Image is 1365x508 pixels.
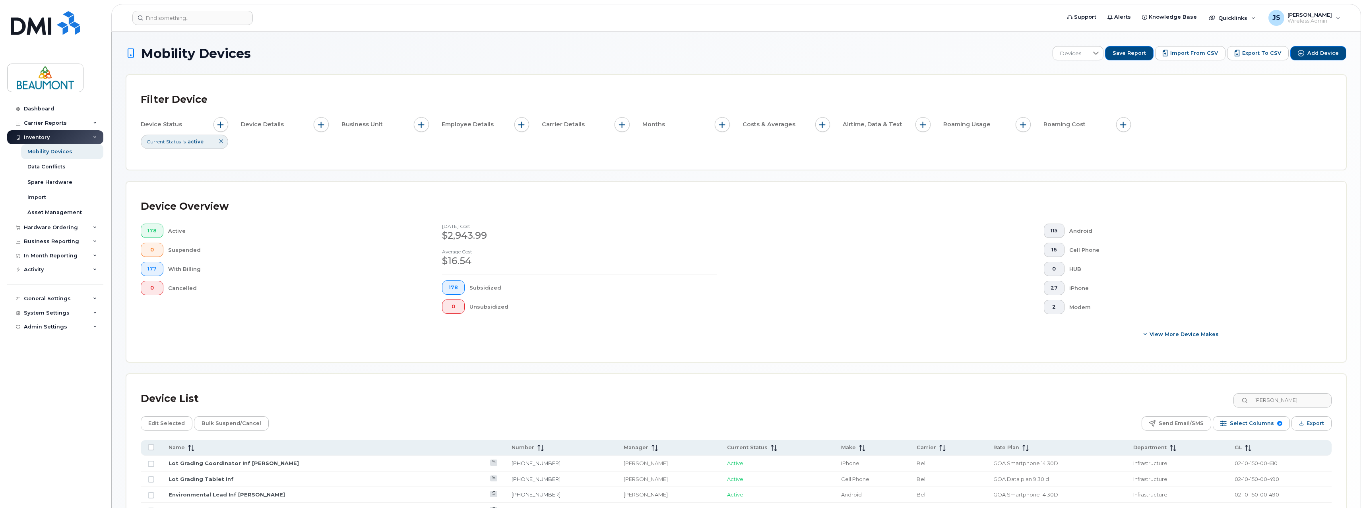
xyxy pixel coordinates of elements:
[1069,281,1319,295] div: iPhone
[993,491,1058,498] span: GOA Smartphone 14 30D
[1133,491,1167,498] span: Infrastructure
[1291,416,1332,431] button: Export
[1113,50,1146,57] span: Save Report
[1227,46,1289,60] button: Export to CSV
[1044,327,1319,341] button: View More Device Makes
[1051,228,1058,234] span: 115
[1051,304,1058,310] span: 2
[624,460,713,467] div: [PERSON_NAME]
[1213,416,1290,431] button: Select Columns 9
[168,281,417,295] div: Cancelled
[1044,243,1064,257] button: 16
[241,120,286,129] span: Device Details
[169,476,234,482] a: Lot Grading Tablet Inf
[1242,50,1281,57] span: Export to CSV
[624,475,713,483] div: [PERSON_NAME]
[442,120,496,129] span: Employee Details
[1044,224,1064,238] button: 115
[743,120,798,129] span: Costs & Averages
[1155,46,1225,60] button: Import from CSV
[341,120,385,129] span: Business Unit
[449,284,458,291] span: 178
[1307,50,1339,57] span: Add Device
[141,416,192,431] button: Edit Selected
[1233,393,1332,408] input: Search Device List ...
[1044,262,1064,276] button: 0
[449,303,458,310] span: 0
[1142,416,1211,431] button: Send Email/SMS
[147,285,157,291] span: 0
[469,299,717,314] div: Unsubsidized
[642,120,667,129] span: Months
[442,249,717,254] h4: Average cost
[841,460,859,466] span: iPhone
[727,476,743,482] span: Active
[1069,262,1319,276] div: HUB
[1069,300,1319,314] div: Modem
[1159,417,1204,429] span: Send Email/SMS
[1069,224,1319,238] div: Android
[188,139,204,145] span: active
[148,417,185,429] span: Edit Selected
[1277,421,1282,426] span: 9
[141,388,199,409] div: Device List
[727,444,768,451] span: Current Status
[469,280,717,295] div: Subsidized
[147,247,157,253] span: 0
[1051,285,1058,291] span: 27
[1290,46,1346,60] button: Add Device
[943,120,993,129] span: Roaming Usage
[1043,120,1088,129] span: Roaming Cost
[141,89,207,110] div: Filter Device
[1230,417,1274,429] span: Select Columns
[1307,417,1324,429] span: Export
[1170,50,1218,57] span: Import from CSV
[512,444,534,451] span: Number
[169,460,299,466] a: Lot Grading Coordinator Inf [PERSON_NAME]
[169,444,185,451] span: Name
[442,254,717,268] div: $16.54
[993,460,1058,466] span: GOA Smartphone 14 30D
[993,444,1019,451] span: Rate Plan
[542,120,587,129] span: Carrier Details
[168,224,417,238] div: Active
[147,228,157,234] span: 178
[727,491,743,498] span: Active
[442,229,717,242] div: $2,943.99
[141,196,229,217] div: Device Overview
[841,444,856,451] span: Make
[512,460,560,466] a: [PHONE_NUMBER]
[169,491,285,498] a: Environmental Lead Inf [PERSON_NAME]
[1105,46,1154,60] button: Save Report
[1069,243,1319,257] div: Cell Phone
[624,444,648,451] span: Manager
[917,444,936,451] span: Carrier
[841,476,869,482] span: Cell Phone
[1235,476,1279,482] span: 02-10-150-00-490
[141,281,163,295] button: 0
[993,476,1049,482] span: GOA Data plan 9 30 d
[490,460,498,466] a: View Last Bill
[1053,46,1088,61] span: Devices
[168,243,417,257] div: Suspended
[512,476,560,482] a: [PHONE_NUMBER]
[917,491,927,498] span: Bell
[1133,444,1167,451] span: Department
[147,138,181,145] span: Current Status
[442,224,717,229] h4: [DATE] cost
[182,138,186,145] span: is
[1235,460,1278,466] span: 02-10-150-00-610
[1051,247,1058,253] span: 16
[141,243,163,257] button: 0
[624,491,713,498] div: [PERSON_NAME]
[194,416,269,431] button: Bulk Suspend/Cancel
[1133,460,1167,466] span: Infrastructure
[917,476,927,482] span: Bell
[1051,266,1058,272] span: 0
[1150,330,1219,338] span: View More Device Makes
[490,491,498,497] a: View Last Bill
[141,224,163,238] button: 178
[512,491,560,498] a: [PHONE_NUMBER]
[917,460,927,466] span: Bell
